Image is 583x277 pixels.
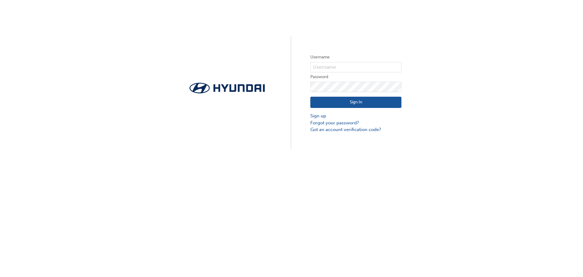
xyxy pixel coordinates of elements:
button: Sign In [310,97,401,108]
a: Sign up [310,113,401,119]
label: Username [310,54,401,61]
input: Username [310,62,401,72]
img: Trak [182,81,273,95]
label: Password [310,73,401,81]
a: Got an account verification code? [310,126,401,133]
a: Forgot your password? [310,119,401,126]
